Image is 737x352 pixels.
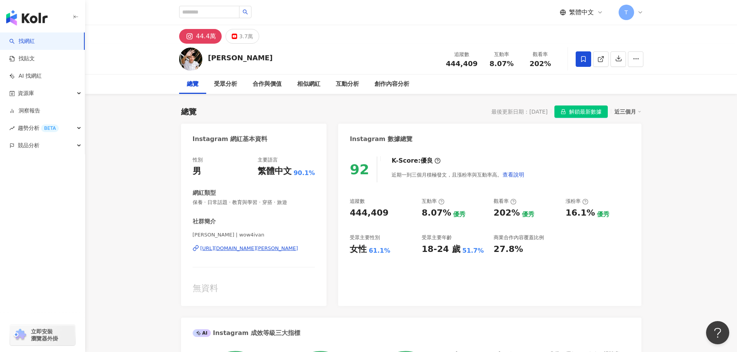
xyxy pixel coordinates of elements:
[18,119,59,137] span: 趨勢分析
[566,207,595,219] div: 16.1%
[561,109,566,114] span: lock
[193,282,315,294] div: 無資料
[214,80,237,89] div: 受眾分析
[9,126,15,131] span: rise
[569,106,602,118] span: 解鎖最新數據
[193,189,216,197] div: 網紅類型
[502,167,525,182] button: 查看說明
[494,243,523,255] div: 27.8%
[208,53,273,63] div: [PERSON_NAME]
[41,124,59,132] div: BETA
[350,207,388,219] div: 444,409
[9,107,40,115] a: 洞察報告
[350,162,369,177] div: 92
[374,80,409,89] div: 創作內容分析
[422,234,452,241] div: 受眾主要年齡
[706,321,729,344] iframe: Help Scout Beacon - Open
[369,247,390,255] div: 61.1%
[350,243,367,255] div: 女性
[446,60,478,68] span: 444,409
[487,51,516,58] div: 互動率
[187,80,198,89] div: 總覽
[18,85,34,102] span: 資源庫
[462,247,484,255] div: 51.7%
[193,156,203,163] div: 性別
[614,107,641,117] div: 近三個月
[193,329,300,337] div: Instagram 成效等級三大指標
[193,245,315,252] a: [URL][DOMAIN_NAME][PERSON_NAME]
[6,10,48,26] img: logo
[392,167,525,182] div: 近期一到三個月積極發文，且漲粉率與互動率高。
[350,234,380,241] div: 受眾主要性別
[239,31,253,42] div: 3.7萬
[179,29,222,44] button: 44.4萬
[421,156,433,165] div: 優良
[226,29,259,44] button: 3.7萬
[597,210,609,219] div: 優秀
[294,169,315,177] span: 90.1%
[336,80,359,89] div: 互動分析
[446,51,478,58] div: 追蹤數
[9,37,35,45] a: search找網紅
[193,329,211,337] div: AI
[530,60,551,68] span: 202%
[200,245,298,252] div: [URL][DOMAIN_NAME][PERSON_NAME]
[193,135,268,143] div: Instagram 網紅基本資料
[494,198,516,205] div: 觀看率
[181,106,197,117] div: 總覽
[193,165,201,177] div: 男
[179,48,202,71] img: KOL Avatar
[392,156,441,165] div: K-Score :
[503,172,524,178] span: 查看說明
[10,325,75,345] a: chrome extension立即安裝 瀏覽器外掛
[491,109,547,115] div: 最後更新日期：[DATE]
[9,55,35,63] a: 找貼文
[422,198,445,205] div: 互動率
[422,243,460,255] div: 18-24 歲
[258,156,278,163] div: 主要語言
[566,198,588,205] div: 漲粉率
[624,8,628,17] span: T
[453,210,465,219] div: 優秀
[489,60,513,68] span: 8.07%
[31,328,58,342] span: 立即安裝 瀏覽器外掛
[18,137,39,154] span: 競品分析
[569,8,594,17] span: 繁體中文
[253,80,282,89] div: 合作與價值
[258,165,292,177] div: 繁體中文
[196,31,216,42] div: 44.4萬
[9,72,42,80] a: AI 找網紅
[193,218,216,226] div: 社群簡介
[422,207,451,219] div: 8.07%
[526,51,555,58] div: 觀看率
[494,207,520,219] div: 202%
[554,105,608,118] button: 解鎖最新數據
[193,199,315,206] span: 保養 · 日常話題 · 教育與學習 · 穿搭 · 旅遊
[243,9,248,15] span: search
[522,210,534,219] div: 優秀
[350,198,365,205] div: 追蹤數
[12,329,27,341] img: chrome extension
[494,234,544,241] div: 商業合作內容覆蓋比例
[193,231,315,238] span: [PERSON_NAME] | wow4ivan
[350,135,412,143] div: Instagram 數據總覽
[297,80,320,89] div: 相似網紅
